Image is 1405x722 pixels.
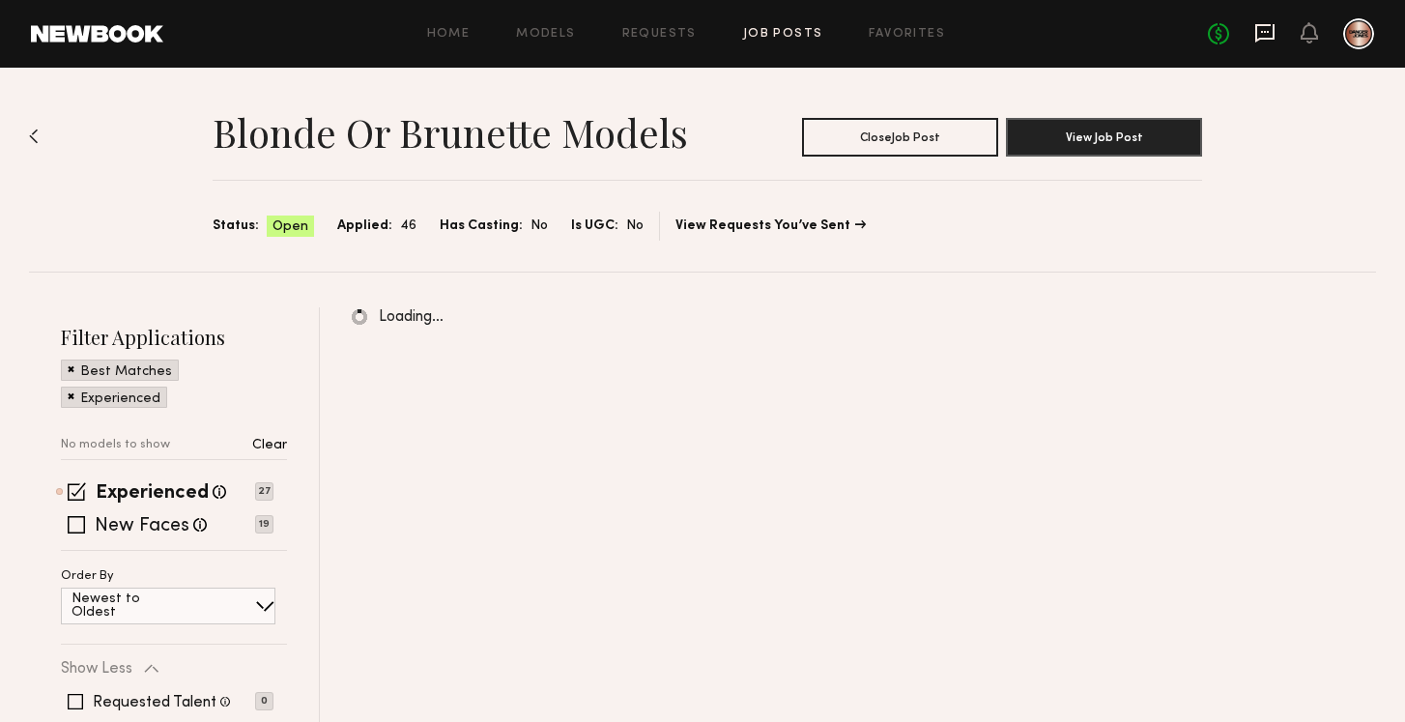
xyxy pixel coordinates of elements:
[93,695,216,710] label: Requested Talent
[252,439,287,452] p: Clear
[61,661,132,677] p: Show Less
[255,515,273,534] p: 19
[675,219,866,233] a: View Requests You’ve Sent
[61,439,170,451] p: No models to show
[80,392,160,406] p: Experienced
[516,28,575,41] a: Models
[61,570,114,583] p: Order By
[571,216,618,237] span: Is UGC:
[530,216,548,237] span: No
[95,517,189,536] label: New Faces
[61,324,287,350] h2: Filter Applications
[80,365,172,379] p: Best Matches
[400,216,416,237] span: 46
[72,592,186,620] p: Newest to Oldest
[802,118,998,157] button: CloseJob Post
[869,28,945,41] a: Favorites
[272,217,308,237] span: Open
[379,309,444,326] span: Loading…
[626,216,644,237] span: No
[440,216,523,237] span: Has Casting:
[743,28,823,41] a: Job Posts
[213,216,259,237] span: Status:
[337,216,392,237] span: Applied:
[1006,118,1202,157] button: View Job Post
[213,108,688,157] h1: Blonde or Brunette Models
[255,482,273,501] p: 27
[427,28,471,41] a: Home
[255,692,273,710] p: 0
[96,484,209,504] label: Experienced
[29,129,39,144] img: Back to previous page
[622,28,697,41] a: Requests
